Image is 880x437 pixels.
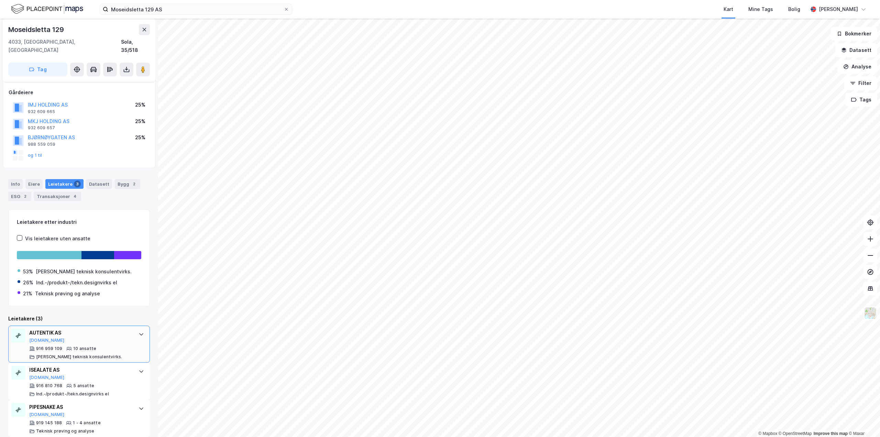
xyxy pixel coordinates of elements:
[23,267,33,276] div: 53%
[121,38,150,54] div: Sola, 35/518
[36,391,109,397] div: Ind.-/produkt-/tekn.designvirks el
[86,179,112,189] div: Datasett
[758,431,777,436] a: Mapbox
[8,179,23,189] div: Info
[36,346,62,351] div: 916 959 109
[814,431,848,436] a: Improve this map
[724,5,733,13] div: Kart
[8,192,31,201] div: ESG
[34,192,81,201] div: Transaksjoner
[28,142,55,147] div: 988 559 059
[73,346,96,351] div: 10 ansatte
[73,383,94,389] div: 5 ansatte
[29,329,132,337] div: AUTENTIK AS
[8,63,67,76] button: Tag
[8,315,150,323] div: Leietakere (3)
[831,27,877,41] button: Bokmerker
[846,404,880,437] iframe: Chat Widget
[29,338,65,343] button: [DOMAIN_NAME]
[844,76,877,90] button: Filter
[864,307,877,320] img: Z
[36,428,94,434] div: Teknisk prøving og analyse
[23,289,32,298] div: 21%
[29,412,65,417] button: [DOMAIN_NAME]
[25,234,90,243] div: Vis leietakere uten ansatte
[36,267,132,276] div: [PERSON_NAME] teknisk konsulentvirks.
[837,60,877,74] button: Analyse
[35,289,100,298] div: Teknisk prøving og analyse
[73,420,101,426] div: 1 - 4 ansatte
[23,278,33,287] div: 26%
[28,109,55,114] div: 932 609 665
[845,93,877,107] button: Tags
[36,278,117,287] div: Ind.-/produkt-/tekn.designvirks el
[819,5,858,13] div: [PERSON_NAME]
[29,375,65,380] button: [DOMAIN_NAME]
[25,179,43,189] div: Eiere
[28,125,55,131] div: 932 609 657
[115,179,140,189] div: Bygg
[835,43,877,57] button: Datasett
[135,117,145,125] div: 25%
[131,181,137,187] div: 2
[8,38,121,54] div: 4033, [GEOGRAPHIC_DATA], [GEOGRAPHIC_DATA]
[11,3,83,15] img: logo.f888ab2527a4732fd821a326f86c7f29.svg
[108,4,284,14] input: Søk på adresse, matrikkel, gårdeiere, leietakere eller personer
[748,5,773,13] div: Mine Tags
[135,101,145,109] div: 25%
[9,88,150,97] div: Gårdeiere
[45,179,84,189] div: Leietakere
[36,383,62,389] div: 916 810 768
[29,403,132,411] div: PIPESNAKE AS
[135,133,145,142] div: 25%
[74,181,81,187] div: 3
[22,193,29,200] div: 2
[29,366,132,374] div: ISEALATE AS
[779,431,812,436] a: OpenStreetMap
[17,218,141,226] div: Leietakere etter industri
[8,24,65,35] div: Moseidsletta 129
[36,354,122,360] div: [PERSON_NAME] teknisk konsulentvirks.
[71,193,78,200] div: 4
[788,5,800,13] div: Bolig
[36,420,62,426] div: 919 145 188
